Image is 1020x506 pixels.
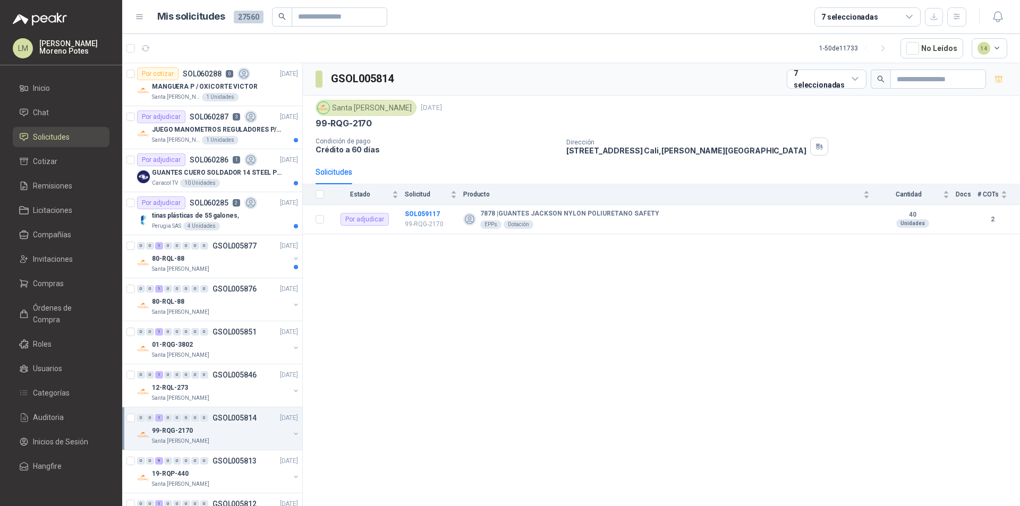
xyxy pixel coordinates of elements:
[794,67,847,91] div: 7 seleccionadas
[33,338,52,350] span: Roles
[977,215,1007,225] b: 2
[146,285,154,293] div: 0
[155,285,163,293] div: 1
[39,40,109,55] p: [PERSON_NAME] Moreno Potes
[280,155,298,165] p: [DATE]
[33,302,99,325] span: Órdenes de Compra
[280,456,298,466] p: [DATE]
[122,149,302,192] a: Por adjudicarSOL0602861[DATE] Company LogoGUANTES CUERO SOLDADOR 14 STEEL PRO SAFE(ADJUNTO FICHA ...
[191,285,199,293] div: 0
[405,191,448,198] span: Solicitud
[331,71,395,87] h3: GSOL005814
[341,213,389,226] div: Por adjudicar
[280,69,298,79] p: [DATE]
[33,253,73,265] span: Invitaciones
[13,200,109,220] a: Licitaciones
[137,471,150,484] img: Company Logo
[566,139,806,146] p: Dirección
[33,204,72,216] span: Licitaciones
[200,457,208,465] div: 0
[173,242,181,250] div: 0
[137,170,150,183] img: Company Logo
[164,457,172,465] div: 0
[13,176,109,196] a: Remisiones
[152,383,188,393] p: 12-RQL-273
[13,432,109,452] a: Inicios de Sesión
[33,387,70,399] span: Categorías
[13,249,109,269] a: Invitaciones
[212,285,257,293] p: GSOL005876
[233,156,240,164] p: 1
[137,67,178,80] div: Por cotizar
[202,93,239,101] div: 1 Unidades
[33,107,49,118] span: Chat
[137,411,300,445] a: 0 0 1 0 0 0 0 0 GSOL005814[DATE] Company Logo99-RQG-2170Santa [PERSON_NAME]
[182,457,190,465] div: 0
[152,136,200,144] p: Santa [PERSON_NAME]
[280,370,298,380] p: [DATE]
[152,351,209,359] p: Santa [PERSON_NAME]
[191,328,199,336] div: 0
[316,145,558,154] p: Crédito a 60 días
[152,480,209,488] p: Santa [PERSON_NAME]
[13,102,109,123] a: Chat
[164,414,172,422] div: 0
[33,460,62,472] span: Hangfire
[191,457,199,465] div: 0
[33,131,70,143] span: Solicitudes
[202,136,239,144] div: 1 Unidades
[137,371,145,379] div: 0
[13,298,109,330] a: Órdenes de Compra
[137,285,145,293] div: 0
[900,38,963,58] button: No Leídos
[152,125,284,135] p: JUEGO MANOMETROS REGULADORES P/OXIGENO
[155,328,163,336] div: 1
[137,414,145,422] div: 0
[233,113,240,121] p: 3
[33,363,62,374] span: Usuarios
[122,106,302,149] a: Por adjudicarSOL0602873[DATE] Company LogoJUEGO MANOMETROS REGULADORES P/OXIGENOSanta [PERSON_NAM...
[504,220,533,229] div: Dotación
[190,199,228,207] p: SOL060285
[212,371,257,379] p: GSOL005846
[280,112,298,122] p: [DATE]
[316,100,416,116] div: Santa [PERSON_NAME]
[33,82,50,94] span: Inicio
[137,428,150,441] img: Company Logo
[137,342,150,355] img: Company Logo
[137,153,185,166] div: Por adjudicar
[13,127,109,147] a: Solicitudes
[956,184,977,205] th: Docs
[137,256,150,269] img: Company Logo
[183,70,222,78] p: SOL060288
[155,457,163,465] div: 9
[137,127,150,140] img: Company Logo
[137,325,300,359] a: 0 0 1 0 0 0 0 0 GSOL005851[DATE] Company Logo01-RQG-3802Santa [PERSON_NAME]
[13,407,109,427] a: Auditoria
[146,414,154,422] div: 0
[182,414,190,422] div: 0
[226,70,233,78] p: 0
[316,118,372,129] p: 99-RQG-2170
[13,456,109,476] a: Hangfire
[972,38,1008,58] button: 14
[137,454,300,488] a: 0 0 9 0 0 0 0 0 GSOL005813[DATE] Company Logo19-RQP-440Santa [PERSON_NAME]
[164,371,172,379] div: 0
[122,192,302,235] a: Por adjudicarSOL0602852[DATE] Company Logotinas plásticas de 55 galones,Perugia SAS4 Unidades
[173,414,181,422] div: 0
[152,394,209,402] p: Santa [PERSON_NAME]
[190,113,228,121] p: SOL060287
[190,156,228,164] p: SOL060286
[137,282,300,316] a: 0 0 1 0 0 0 0 0 GSOL005876[DATE] Company Logo80-RQL-88Santa [PERSON_NAME]
[152,340,193,350] p: 01-RQG-3802
[280,241,298,251] p: [DATE]
[13,38,33,58] div: LM
[463,191,861,198] span: Producto
[330,184,405,205] th: Estado
[152,82,258,92] p: MANGUERA P / OXICORTE VICTOR
[33,180,72,192] span: Remisiones
[200,328,208,336] div: 0
[421,103,442,113] p: [DATE]
[480,210,659,218] b: 7878 | GUANTES JACKSON NYLON POLIURETANO SAFETY
[896,219,929,228] div: Unidades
